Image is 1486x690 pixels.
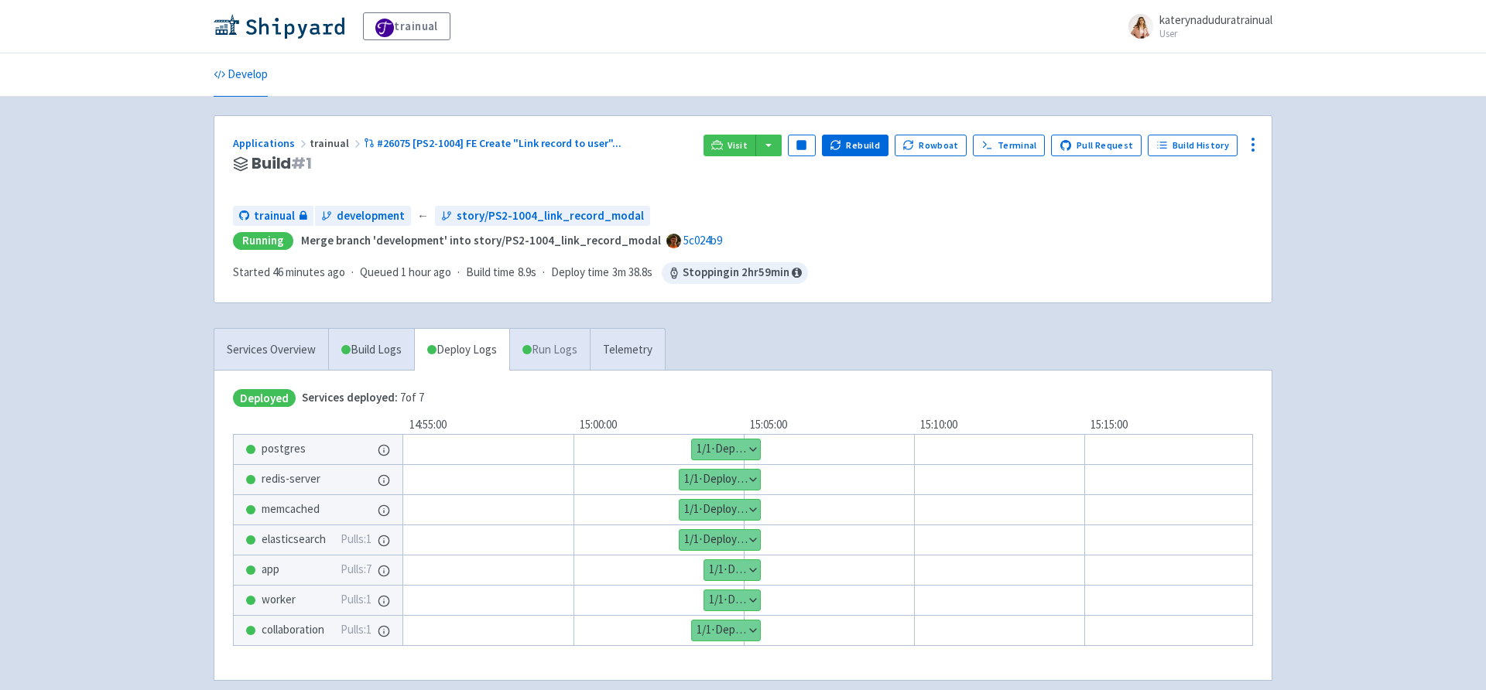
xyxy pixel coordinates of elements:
span: trainual [254,207,295,225]
a: 5c024b9 [683,233,722,248]
a: Services Overview [214,329,328,371]
a: story/PS2-1004_link_record_modal [435,206,650,227]
span: Queued [360,265,451,279]
a: Run Logs [509,329,590,371]
a: Pull Request [1051,135,1142,156]
time: 46 minutes ago [272,265,345,279]
a: Build History [1148,135,1238,156]
span: redis-server [262,470,320,488]
a: Visit [704,135,756,156]
button: Rebuild [822,135,889,156]
span: story/PS2-1004_link_record_modal [457,207,644,225]
div: 15:00:00 [574,416,744,434]
a: Develop [214,53,268,97]
a: Telemetry [590,329,665,371]
span: ← [417,207,429,225]
span: development [337,207,405,225]
span: trainual [310,136,364,150]
span: memcached [262,500,320,518]
span: worker [262,591,296,609]
span: collaboration [262,621,324,639]
span: postgres [262,440,306,458]
span: 3m 38.8s [612,264,652,282]
span: elasticsearch [262,531,326,548]
span: # 1 [291,152,312,174]
div: Running [233,232,293,250]
div: 14:55:00 [403,416,574,434]
span: 8.9s [518,264,536,282]
div: · · · [233,262,808,284]
time: 1 hour ago [401,265,451,279]
span: Build [252,155,312,172]
span: app [262,561,279,579]
a: Build Logs [329,329,414,371]
span: Started [233,265,345,279]
span: Pulls: 1 [341,621,371,639]
span: Deployed [233,389,296,407]
span: katerynaduduratrainual [1159,12,1272,27]
span: Stopping in 2 hr 59 min [662,262,808,284]
span: Pulls: 7 [341,561,371,579]
span: #26075 [PS2-1004] FE Create "Link record to user" ... [377,136,621,150]
span: Services deployed: [302,390,398,405]
span: Build time [466,264,515,282]
span: Deploy time [551,264,609,282]
span: Pulls: 1 [341,531,371,548]
img: Shipyard logo [214,14,344,39]
a: Deploy Logs [414,329,509,371]
span: Pulls: 1 [341,591,371,609]
span: 7 of 7 [302,389,424,407]
button: Rowboat [895,135,967,156]
small: User [1159,29,1272,39]
button: Pause [788,135,816,156]
a: katerynaduduratrainual User [1119,14,1272,39]
strong: Merge branch 'development' into story/PS2-1004_link_record_modal [301,233,661,248]
a: trainual [363,12,450,40]
span: Visit [728,139,748,152]
div: 15:15:00 [1084,416,1255,434]
a: Applications [233,136,310,150]
a: #26075 [PS2-1004] FE Create "Link record to user"... [364,136,624,150]
a: development [315,206,411,227]
div: 15:10:00 [914,416,1084,434]
a: trainual [233,206,313,227]
a: Terminal [973,135,1045,156]
div: 15:05:00 [744,416,914,434]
